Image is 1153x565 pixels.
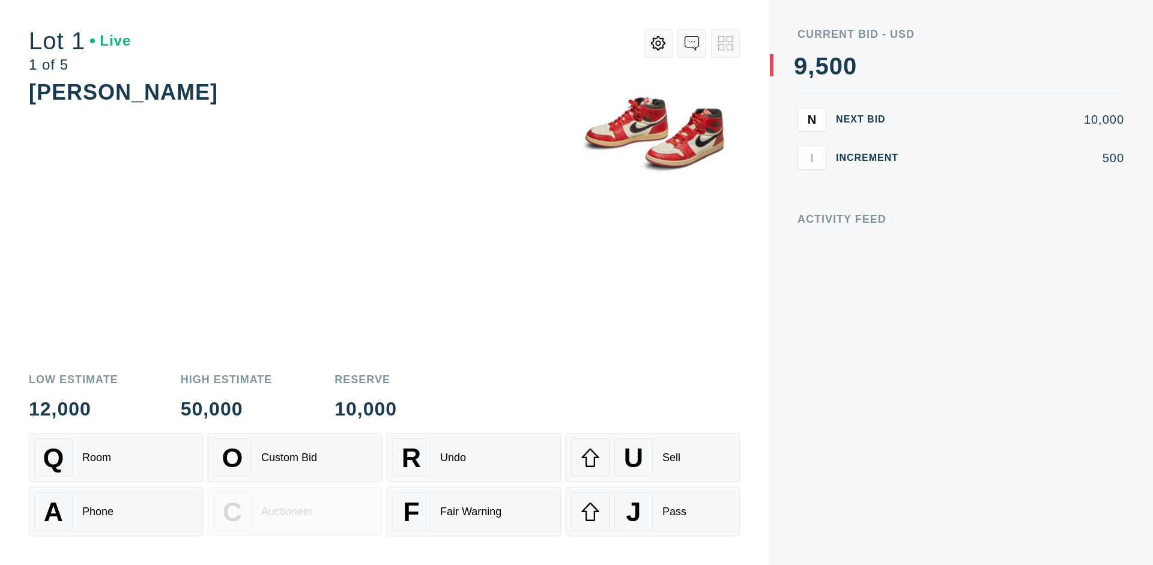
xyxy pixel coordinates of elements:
[918,113,1124,125] div: 10,000
[181,374,273,385] div: High Estimate
[829,54,843,78] div: 0
[29,29,131,53] div: Lot 1
[808,112,816,126] span: N
[836,153,908,163] div: Increment
[90,34,131,48] div: Live
[797,29,1124,40] div: Current Bid - USD
[403,497,419,527] span: F
[836,115,908,124] div: Next Bid
[918,152,1124,164] div: 500
[815,54,829,78] div: 5
[810,151,814,165] span: I
[29,80,218,104] div: [PERSON_NAME]
[566,487,740,536] button: JPass
[261,506,313,518] div: Auctioneer
[82,506,113,518] div: Phone
[440,506,501,518] div: Fair Warning
[208,433,382,482] button: OCustom Bid
[222,443,243,473] span: O
[29,433,203,482] button: QRoom
[387,433,561,482] button: RUndo
[208,487,382,536] button: CAuctioneer
[261,452,317,464] div: Custom Bid
[223,497,242,527] span: C
[43,443,64,473] span: Q
[624,443,643,473] span: U
[29,487,203,536] button: APhone
[794,54,808,78] div: 9
[843,54,857,78] div: 0
[29,399,118,418] div: 12,000
[626,497,641,527] span: J
[662,506,686,518] div: Pass
[29,374,118,385] div: Low Estimate
[334,399,397,418] div: 10,000
[662,452,680,464] div: Sell
[797,214,1124,225] div: Activity Feed
[44,497,63,527] span: A
[387,487,561,536] button: FFair Warning
[808,54,815,294] div: ,
[440,452,466,464] div: Undo
[181,399,273,418] div: 50,000
[797,146,826,170] button: I
[29,58,131,72] div: 1 of 5
[402,443,421,473] span: R
[566,433,740,482] button: USell
[82,452,111,464] div: Room
[797,107,826,131] button: N
[334,374,397,385] div: Reserve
